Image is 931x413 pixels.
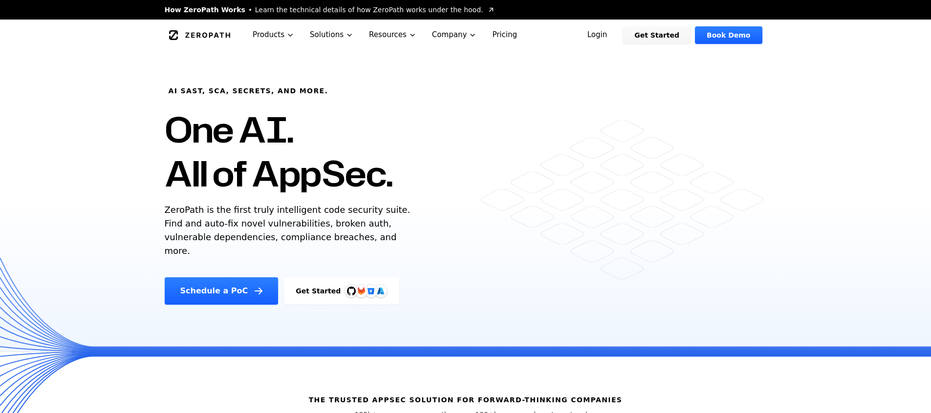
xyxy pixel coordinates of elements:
button: Products [245,20,302,50]
a: Get Started [623,26,691,44]
img: GitLab [351,281,371,301]
span: How ZeroPath Works [165,5,245,15]
h6: AI SAST, SCA, Secrets, and more. [169,86,328,96]
h6: The Trusted AppSec solution for forward-thinking companies [309,395,623,405]
img: GitHub [347,287,356,295]
a: Schedule a PoC [165,277,279,305]
button: Company [424,20,485,50]
button: Resources [361,20,424,50]
a: How ZeroPath WorksLearn the technical details of how ZeroPath works under the hood. [165,5,495,15]
p: ZeroPath is the first truly intelligent code security suite. Find and auto-fix novel vulnerabilit... [165,203,415,258]
a: Get StartedGitHubGitLabAzure [284,277,399,305]
button: Solutions [302,20,361,50]
span: Learn the technical details of how ZeroPath works under the hood. [255,5,483,15]
a: Book Demo [695,26,762,44]
h1: One AI. All of AppSec. [165,107,393,195]
a: Pricing [484,20,525,50]
nav: Global [153,20,779,50]
img: Azure [377,287,385,295]
a: Login [576,26,619,44]
svg: Bitbucket [366,286,376,296]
